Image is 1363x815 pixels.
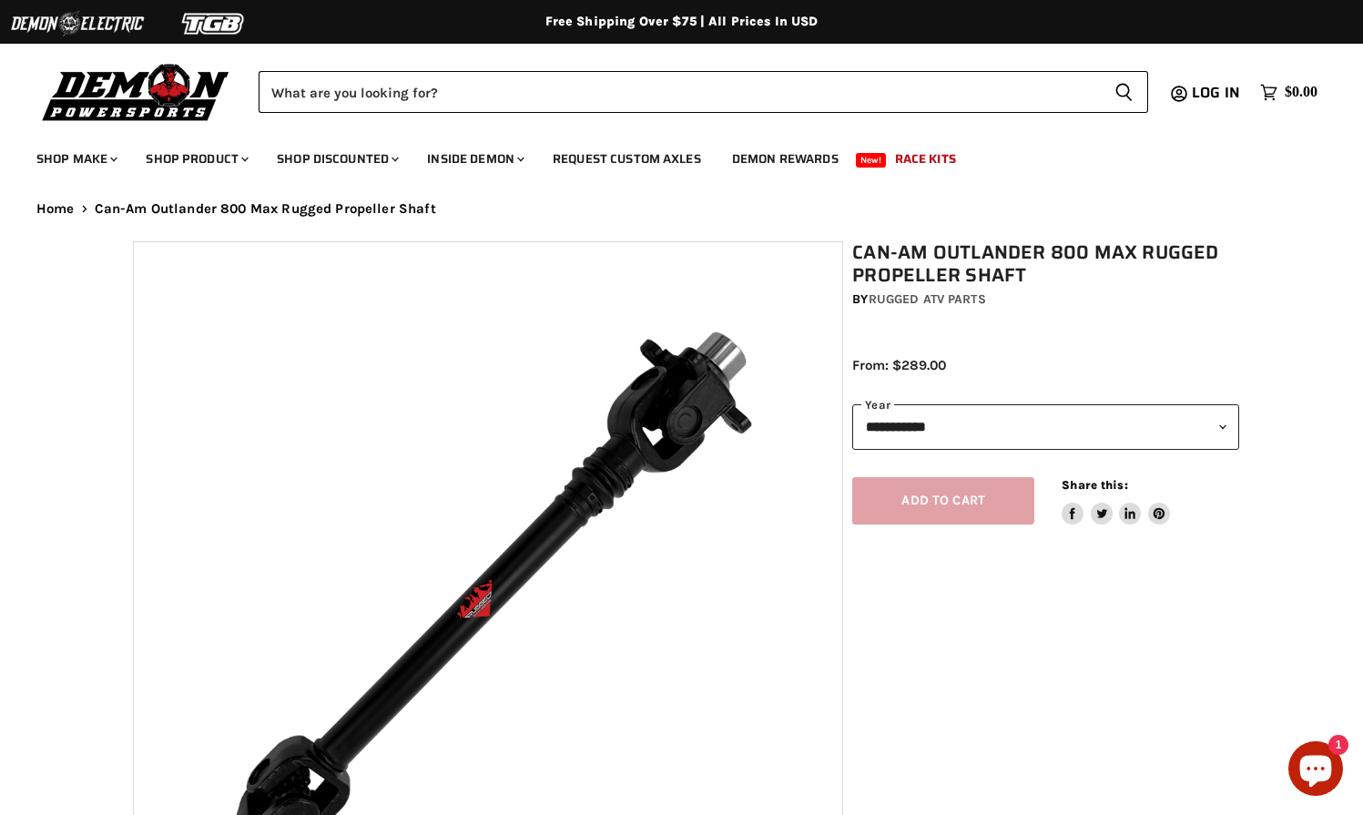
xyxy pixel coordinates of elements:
a: Rugged ATV Parts [869,291,986,307]
button: Search [1100,71,1148,113]
a: Log in [1184,85,1251,101]
a: Shop Product [132,140,259,178]
a: Home [36,201,75,217]
a: Inside Demon [413,140,535,178]
input: Search [259,71,1100,113]
a: Shop Discounted [263,140,410,178]
span: Can-Am Outlander 800 Max Rugged Propeller Shaft [95,201,436,217]
aside: Share this: [1062,477,1170,525]
img: Demon Electric Logo 2 [9,6,146,41]
select: year [852,404,1239,449]
ul: Main menu [23,133,1313,178]
div: by [852,290,1239,310]
span: Log in [1192,81,1240,104]
span: Share this: [1062,478,1127,492]
a: Request Custom Axles [539,140,715,178]
a: $0.00 [1251,79,1327,106]
a: Race Kits [881,140,970,178]
span: $0.00 [1285,84,1317,101]
inbox-online-store-chat: Shopify online store chat [1283,741,1348,800]
a: Demon Rewards [718,140,852,178]
span: From: $289.00 [852,357,946,373]
img: Demon Powersports [36,59,236,124]
form: Product [259,71,1148,113]
h1: Can-Am Outlander 800 Max Rugged Propeller Shaft [852,241,1239,287]
img: TGB Logo 2 [146,6,282,41]
span: New! [856,153,887,168]
a: Shop Make [23,140,128,178]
